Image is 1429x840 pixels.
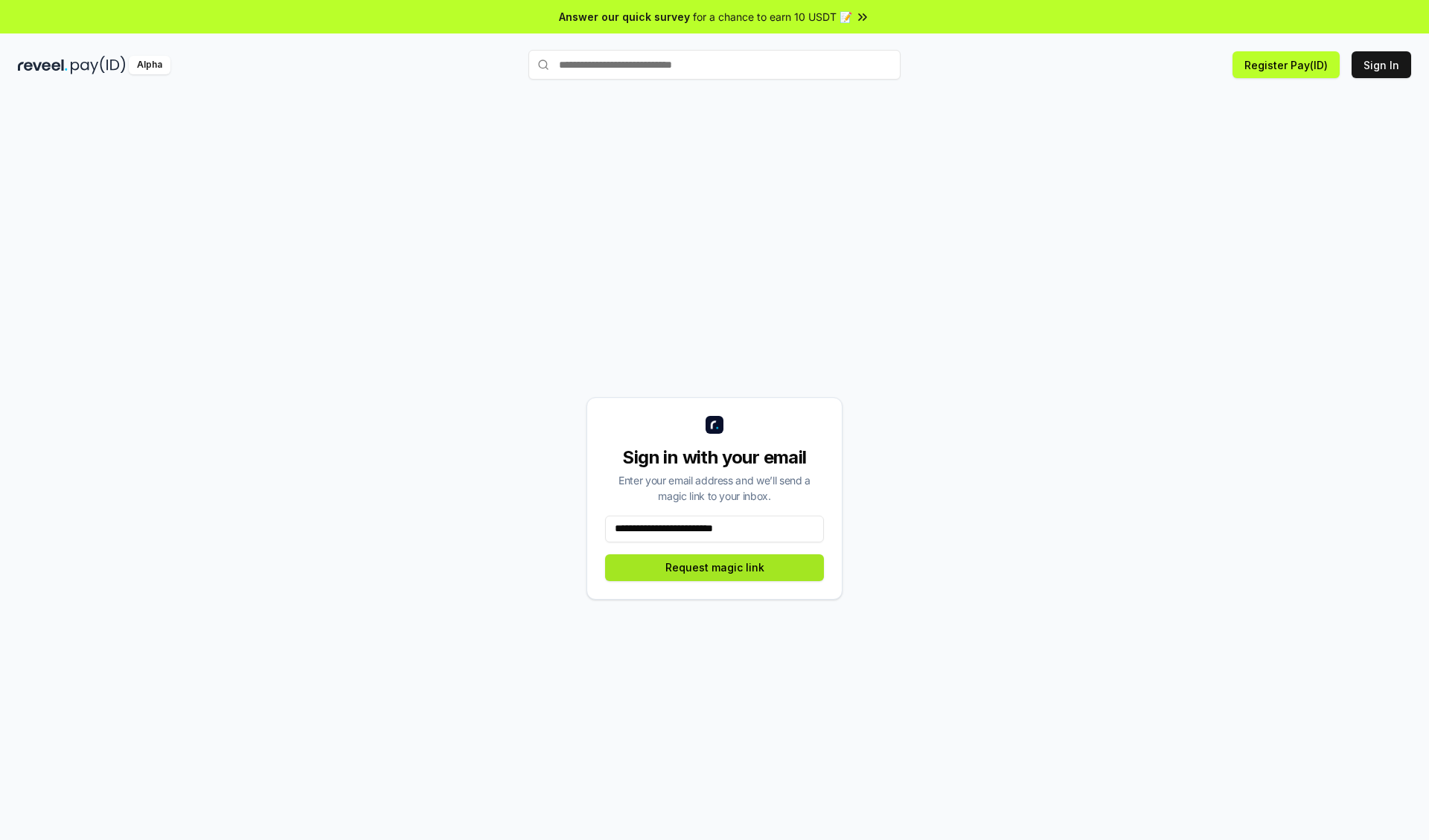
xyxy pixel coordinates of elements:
div: Alpha [129,56,170,74]
div: Enter your email address and we’ll send a magic link to your inbox. [605,472,824,504]
button: Register Pay(ID) [1233,51,1340,78]
img: reveel_dark [18,56,68,74]
button: Request magic link [605,554,824,581]
div: Sign in with your email [605,446,824,469]
button: Sign In [1352,51,1411,78]
span: Answer our quick survey [559,9,690,25]
img: logo_small [706,416,723,434]
img: pay_id [71,56,126,74]
span: for a chance to earn 10 USDT 📝 [693,9,852,25]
